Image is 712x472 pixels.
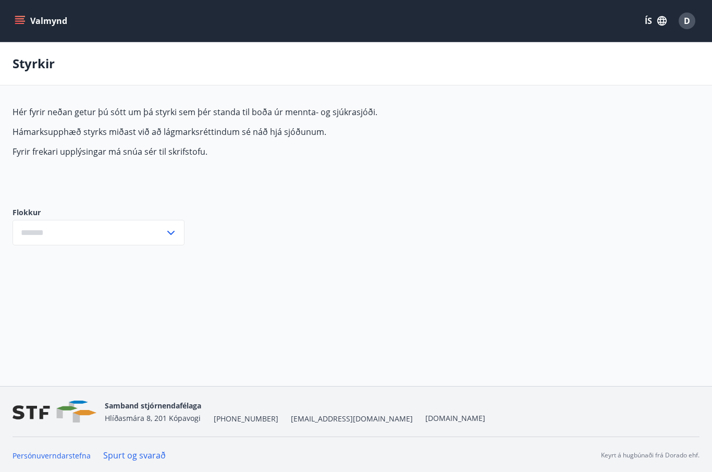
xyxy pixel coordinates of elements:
[105,401,201,411] span: Samband stjórnendafélaga
[13,126,505,138] p: Hámarksupphæð styrks miðast við að lágmarksréttindum sé náð hjá sjóðunum.
[103,450,166,461] a: Spurt og svarað
[13,55,55,72] p: Styrkir
[13,401,96,423] img: vjCaq2fThgY3EUYqSgpjEiBg6WP39ov69hlhuPVN.png
[601,451,699,460] p: Keyrt á hugbúnaði frá Dorado ehf.
[639,11,672,30] button: ÍS
[684,15,690,27] span: D
[674,8,699,33] button: D
[13,451,91,461] a: Persónuverndarstefna
[13,106,505,118] p: Hér fyrir neðan getur þú sótt um þá styrki sem þér standa til boða úr mennta- og sjúkrasjóði.
[105,413,201,423] span: Hlíðasmára 8, 201 Kópavogi
[13,146,505,157] p: Fyrir frekari upplýsingar má snúa sér til skrifstofu.
[291,414,413,424] span: [EMAIL_ADDRESS][DOMAIN_NAME]
[13,11,71,30] button: menu
[214,414,278,424] span: [PHONE_NUMBER]
[13,207,185,218] label: Flokkur
[425,413,485,423] a: [DOMAIN_NAME]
